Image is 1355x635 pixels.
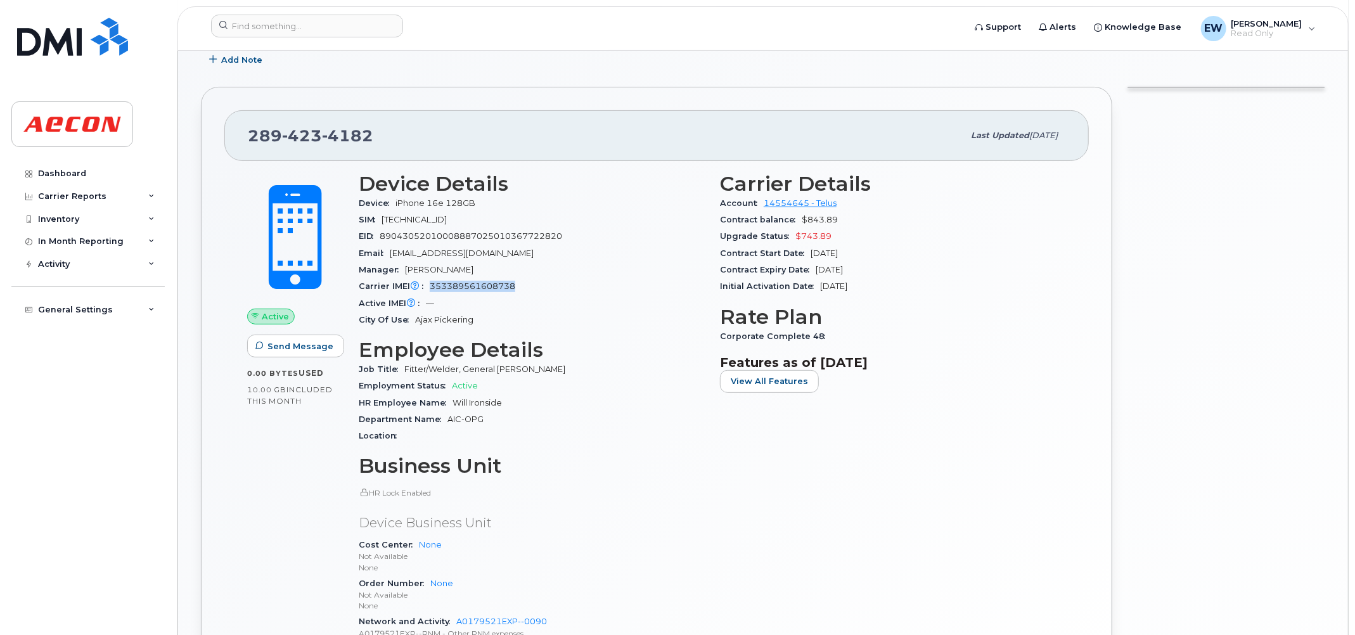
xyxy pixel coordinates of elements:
h3: Business Unit [359,454,705,477]
span: used [299,368,324,378]
span: Read Only [1231,29,1302,39]
span: Active [262,311,289,323]
span: [DATE] [816,265,843,274]
button: View All Features [720,370,819,393]
span: $743.89 [795,231,832,241]
span: Will Ironside [453,398,502,407]
span: 289 [248,126,373,145]
span: EID [359,231,380,241]
span: 0.00 Bytes [247,369,299,378]
span: [TECHNICAL_ID] [382,215,447,224]
span: Last updated [971,131,1029,140]
a: Knowledge Base [1086,15,1191,40]
span: — [426,298,434,308]
span: Network and Activity [359,617,456,626]
span: Fitter/Welder, General [PERSON_NAME] [404,364,565,374]
span: Department Name [359,414,447,424]
span: Employment Status [359,381,452,390]
span: Support [986,21,1022,34]
span: [PERSON_NAME] [405,265,473,274]
span: iPhone 16e 128GB [395,198,475,208]
span: 89043052010008887025010367722820 [380,231,562,241]
span: 353389561608738 [430,281,515,291]
span: Location [359,431,403,440]
span: Contract Expiry Date [720,265,816,274]
span: [DATE] [811,248,838,258]
span: $843.89 [802,215,838,224]
p: Not Available [359,551,705,561]
span: SIM [359,215,382,224]
span: 423 [282,126,322,145]
a: 14554645 - Telus [764,198,837,208]
h3: Device Details [359,172,705,195]
span: Upgrade Status [720,231,795,241]
span: [DATE] [1029,131,1058,140]
span: Knowledge Base [1105,21,1182,34]
a: Support [966,15,1031,40]
span: AIC-OPG [447,414,484,424]
span: Job Title [359,364,404,374]
input: Find something... [211,15,403,37]
h3: Rate Plan [720,305,1066,328]
span: 10.00 GB [247,385,286,394]
a: A0179521EXP--0090 [456,617,547,626]
span: Active IMEI [359,298,426,308]
span: HR Employee Name [359,398,453,407]
span: included this month [247,385,333,406]
span: Ajax Pickering [415,315,473,324]
a: None [419,540,442,549]
span: Corporate Complete 48 [720,331,832,341]
span: Add Note [221,54,262,66]
span: Alerts [1050,21,1077,34]
span: EW [1204,21,1223,36]
span: Carrier IMEI [359,281,430,291]
p: None [359,600,705,611]
span: Initial Activation Date [720,281,820,291]
span: View All Features [731,375,808,387]
h3: Features as of [DATE] [720,355,1066,370]
p: Device Business Unit [359,514,705,532]
span: [DATE] [820,281,847,291]
span: [PERSON_NAME] [1231,18,1302,29]
h3: Carrier Details [720,172,1066,195]
span: Device [359,198,395,208]
span: City Of Use [359,315,415,324]
span: Order Number [359,579,430,588]
p: HR Lock Enabled [359,487,705,498]
span: Cost Center [359,540,419,549]
span: Contract balance [720,215,802,224]
span: Email [359,248,390,258]
span: Manager [359,265,405,274]
span: Contract Start Date [720,248,811,258]
h3: Employee Details [359,338,705,361]
a: Alerts [1031,15,1086,40]
a: None [430,579,453,588]
span: Send Message [267,340,333,352]
p: Not Available [359,589,705,600]
button: Add Note [201,49,273,72]
span: Account [720,198,764,208]
div: elizabeth williams [1192,16,1325,41]
p: None [359,562,705,573]
span: Active [452,381,478,390]
span: 4182 [322,126,373,145]
span: [EMAIL_ADDRESS][DOMAIN_NAME] [390,248,534,258]
button: Send Message [247,335,344,357]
